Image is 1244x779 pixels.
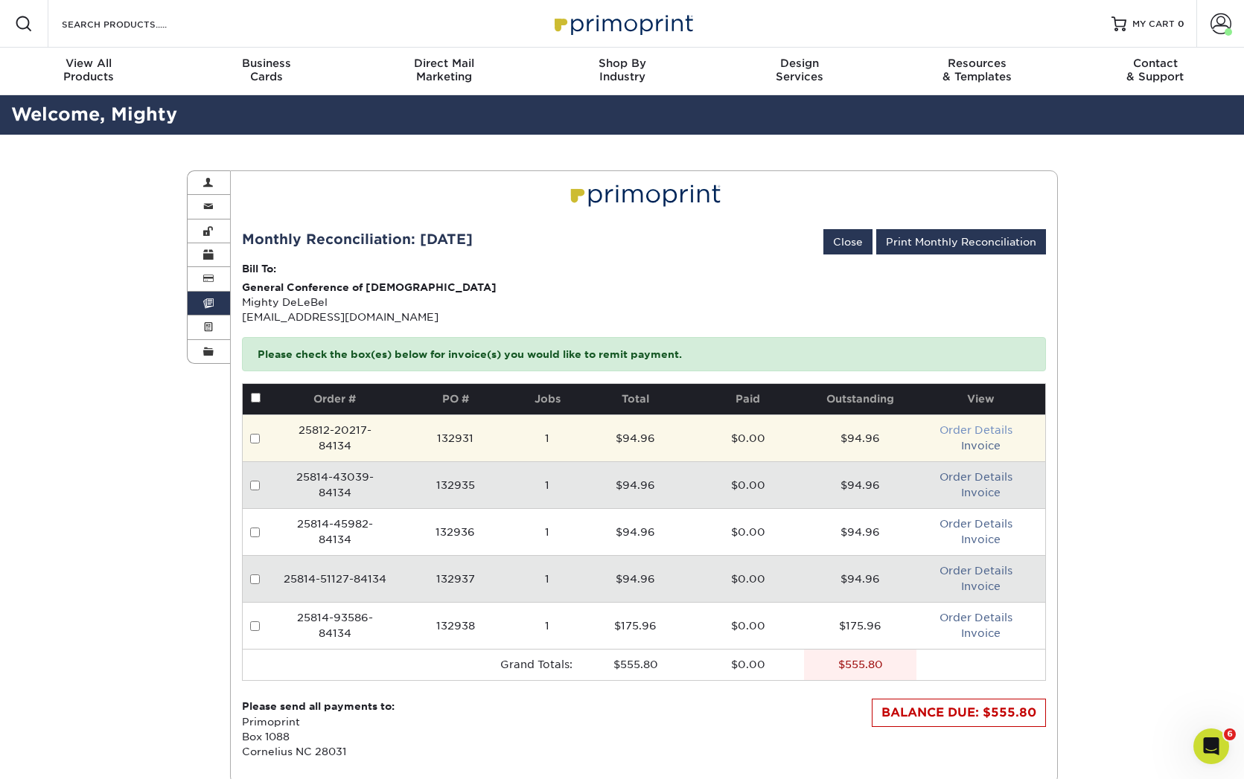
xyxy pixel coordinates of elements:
[804,602,916,649] td: $175.96
[275,555,395,602] td: 25814-51127-84134
[1066,48,1244,95] a: Contact& Support
[60,15,205,33] input: SEARCH PRODUCTS.....
[395,461,516,508] td: 132935
[1066,57,1244,70] span: Contact
[533,57,711,70] span: Shop By
[804,508,916,555] td: $94.96
[275,414,395,461] td: 25812-20217-84134
[178,57,356,83] div: Cards
[548,7,697,39] img: Primoprint
[872,699,1046,727] div: BALANCE DUE: $555.80
[804,414,916,461] td: $94.96
[251,393,261,403] input: Pay all invoices
[355,57,533,83] div: Marketing
[395,555,516,602] td: 132937
[804,384,916,414] th: Outstanding
[275,508,395,555] td: 25814-45982-84134
[1224,728,1236,740] span: 6
[940,518,1012,530] a: Order Details
[692,649,804,680] td: $0.00
[242,261,1046,276] p: Bill To:
[178,48,356,95] a: BusinessCards
[242,337,1046,371] p: Please check the box(es) below for invoice(s) you would like to remit payment.
[515,508,579,555] td: 1
[804,555,916,602] td: $94.96
[940,471,1012,483] a: Order Details
[580,602,692,649] td: $175.96
[711,57,889,83] div: Services
[275,461,395,508] td: 25814-43039-84134
[692,461,804,508] td: $0.00
[961,440,1001,452] a: Invoice
[961,533,1001,545] a: Invoice
[242,699,395,760] p: Primoprint Box 1088 Cornelius NC 28031
[838,658,883,670] stong: $555.80
[940,424,1012,436] a: Order Details
[275,384,395,414] th: Order #
[275,649,579,680] td: Grand Totals:
[580,555,692,602] td: $94.96
[876,229,1046,254] a: Print Monthly Reconciliation
[355,48,533,95] a: Direct MailMarketing
[515,461,579,508] td: 1
[711,57,889,70] span: Design
[1178,19,1184,29] span: 0
[515,555,579,602] td: 1
[178,57,356,70] span: Business
[889,57,1067,70] span: Resources
[515,602,579,649] td: 1
[889,57,1067,83] div: & Templates
[355,57,533,70] span: Direct Mail
[580,384,692,414] th: Total
[961,487,1001,499] a: Invoice
[711,48,889,95] a: DesignServices
[1132,18,1175,31] span: MY CART
[580,461,692,508] td: $94.96
[692,555,804,602] td: $0.00
[692,414,804,461] td: $0.00
[580,508,692,555] td: $94.96
[961,580,1001,592] a: Invoice
[692,602,804,649] td: $0.00
[1066,57,1244,83] div: & Support
[242,700,395,712] strong: Please send all payments to:
[692,508,804,555] td: $0.00
[515,414,579,461] td: 1
[940,612,1012,623] a: Order Details
[804,461,916,508] td: $94.96
[961,627,1001,639] a: Invoice
[242,229,473,250] div: Monthly Reconciliation: [DATE]
[1193,728,1229,764] iframe: Intercom live chat
[533,57,711,83] div: Industry
[515,384,579,414] th: Jobs
[242,261,1046,325] div: Mighty DeLeBel [EMAIL_ADDRESS][DOMAIN_NAME]
[395,384,516,414] th: PO #
[242,281,497,293] strong: General Conference of [DEMOGRAPHIC_DATA]
[889,48,1067,95] a: Resources& Templates
[395,414,516,461] td: 132931
[916,384,1044,414] th: View
[580,414,692,461] td: $94.96
[275,602,395,649] td: 25814-93586-84134
[533,48,711,95] a: Shop ByIndustry
[940,565,1012,577] a: Order Details
[564,176,724,211] img: Primoprint
[692,384,804,414] th: Paid
[395,602,516,649] td: 132938
[823,229,873,254] a: Close
[580,649,692,680] td: $555.80
[395,508,516,555] td: 132936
